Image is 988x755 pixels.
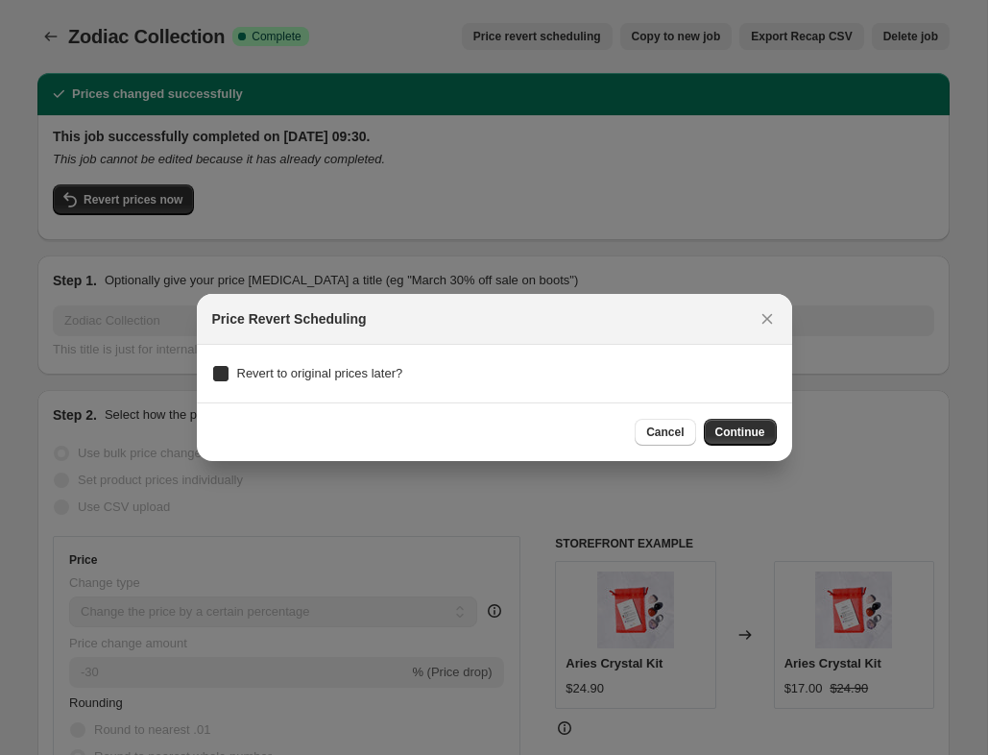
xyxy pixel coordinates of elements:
[754,305,781,332] button: Close
[715,425,765,440] span: Continue
[704,419,777,446] button: Continue
[635,419,695,446] button: Cancel
[646,425,684,440] span: Cancel
[237,366,403,380] span: Revert to original prices later?
[212,309,367,329] h2: Price Revert Scheduling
